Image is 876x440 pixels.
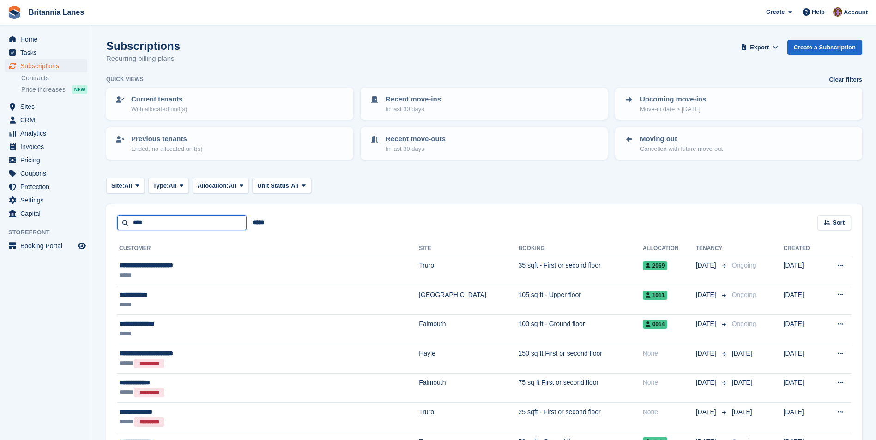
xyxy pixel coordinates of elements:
[5,46,87,59] a: menu
[20,207,76,220] span: Capital
[812,7,825,17] span: Help
[5,194,87,207] a: menu
[732,320,756,327] span: Ongoing
[7,6,21,19] img: stora-icon-8386f47178a22dfd0bd8f6a31ec36ba5ce8667c1dd55bd0f319d3a0aa187defe.svg
[106,75,144,83] h6: Quick views
[20,154,76,166] span: Pricing
[696,319,718,329] span: [DATE]
[739,40,780,55] button: Export
[198,181,229,190] span: Allocation:
[732,291,756,298] span: Ongoing
[25,5,88,20] a: Britannia Lanes
[5,180,87,193] a: menu
[833,218,845,227] span: Sort
[419,403,518,432] td: Truro
[732,350,752,357] span: [DATE]
[616,128,861,159] a: Moving out Cancelled with future move-out
[419,241,518,256] th: Site
[124,181,132,190] span: All
[766,7,785,17] span: Create
[643,261,668,270] span: 2069
[750,43,769,52] span: Export
[386,134,446,144] p: Recent move-outs
[291,181,299,190] span: All
[20,113,76,126] span: CRM
[153,181,169,190] span: Type:
[519,373,643,403] td: 75 sq ft First or second floor
[643,241,696,256] th: Allocation
[362,89,607,119] a: Recent move-ins In last 30 days
[252,178,311,193] button: Unit Status: All
[169,181,176,190] span: All
[20,239,76,252] span: Booking Portal
[20,167,76,180] span: Coupons
[519,256,643,285] td: 35 sqft - First or second floor
[519,344,643,373] td: 150 sq ft First or second floor
[643,320,668,329] span: 0014
[8,228,92,237] span: Storefront
[107,128,352,159] a: Previous tenants Ended, no allocated unit(s)
[784,256,822,285] td: [DATE]
[732,408,752,416] span: [DATE]
[844,8,868,17] span: Account
[696,378,718,387] span: [DATE]
[20,194,76,207] span: Settings
[784,241,822,256] th: Created
[732,379,752,386] span: [DATE]
[5,207,87,220] a: menu
[419,344,518,373] td: Hayle
[76,240,87,251] a: Preview store
[643,291,668,300] span: 1011
[640,105,706,114] p: Move-in date > [DATE]
[696,407,718,417] span: [DATE]
[386,105,441,114] p: In last 30 days
[20,33,76,46] span: Home
[20,127,76,140] span: Analytics
[5,239,87,252] a: menu
[21,74,87,83] a: Contracts
[640,94,706,105] p: Upcoming move-ins
[696,241,728,256] th: Tenancy
[111,181,124,190] span: Site:
[131,144,203,154] p: Ended, no allocated unit(s)
[21,85,66,94] span: Price increases
[106,178,145,193] button: Site: All
[519,285,643,315] td: 105 sq ft - Upper floor
[784,373,822,403] td: [DATE]
[829,75,862,84] a: Clear filters
[5,59,87,72] a: menu
[519,403,643,432] td: 25 sqft - First or second floor
[732,262,756,269] span: Ongoing
[419,256,518,285] td: Truro
[5,127,87,140] a: menu
[833,7,842,17] img: Andy Collier
[784,315,822,344] td: [DATE]
[419,315,518,344] td: Falmouth
[386,94,441,105] p: Recent move-ins
[784,285,822,315] td: [DATE]
[107,89,352,119] a: Current tenants With allocated unit(s)
[229,181,236,190] span: All
[131,105,187,114] p: With allocated unit(s)
[131,134,203,144] p: Previous tenants
[419,285,518,315] td: [GEOGRAPHIC_DATA]
[643,378,696,387] div: None
[616,89,861,119] a: Upcoming move-ins Move-in date > [DATE]
[519,241,643,256] th: Booking
[5,140,87,153] a: menu
[784,344,822,373] td: [DATE]
[20,59,76,72] span: Subscriptions
[5,100,87,113] a: menu
[696,290,718,300] span: [DATE]
[5,167,87,180] a: menu
[148,178,189,193] button: Type: All
[20,100,76,113] span: Sites
[696,261,718,270] span: [DATE]
[131,94,187,105] p: Current tenants
[419,373,518,403] td: Falmouth
[5,154,87,166] a: menu
[106,40,180,52] h1: Subscriptions
[257,181,291,190] span: Unit Status:
[193,178,249,193] button: Allocation: All
[106,54,180,64] p: Recurring billing plans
